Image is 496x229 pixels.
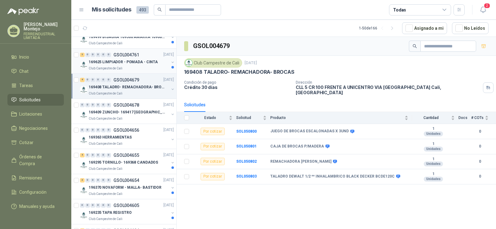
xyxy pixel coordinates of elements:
[96,78,100,82] div: 0
[80,128,85,132] div: 0
[80,203,85,208] div: 0
[85,103,90,107] div: 0
[7,65,64,77] a: Chat
[101,128,106,132] div: 0
[412,112,458,124] th: Cantidad
[80,36,87,43] img: Company Logo
[101,103,106,107] div: 0
[89,34,166,40] p: 169499 BISAGRA 169500 AMARRA 169601 BUJ 169617 CER
[89,217,122,222] p: Club Campestre de Cali
[236,174,257,178] a: SOL050803
[184,69,294,75] p: 169408 TALADRO- REMACHADORA- BROCAS
[96,53,100,57] div: 0
[106,103,111,107] div: 0
[101,78,106,82] div: 0
[106,128,111,132] div: 0
[184,101,206,108] div: Solicitudes
[101,153,106,157] div: 0
[101,178,106,183] div: 0
[113,103,139,107] p: GSOL004678
[7,94,64,106] a: Solicitudes
[80,136,87,144] img: Company Logo
[201,173,225,180] div: Por cotizar
[236,129,257,134] a: SOL050800
[96,153,100,157] div: 0
[89,185,162,191] p: 196370 NOVAFORM - MALLA- BASTIDOR
[424,177,443,182] div: Unidades
[477,4,489,15] button: 2
[113,78,139,82] p: GSOL004679
[24,32,64,40] p: FERREINDUSTRIAL LIMITADA
[19,153,58,167] span: Órdenes de Compra
[89,109,166,115] p: 169409 ZUNCHO- 169417 [GEOGRAPHIC_DATA]- 169422 SEGUETA
[236,116,262,120] span: Solicitud
[96,128,100,132] div: 0
[270,159,331,164] b: REMACHADORA [PERSON_NAME]
[89,166,122,171] p: Club Campestre de Cali
[113,153,139,157] p: GSOL004655
[80,111,87,119] img: Company Logo
[80,76,175,96] a: 4 0 0 0 0 0 GSOL004679[DATE] Company Logo169408 TALADRO- REMACHADORA- BROCASClub Campestre de Cali
[80,51,175,71] a: 3 0 0 0 0 0 GSOL004761[DATE] Company Logo169625 LIMPIADOR - POMADA - CINTAClub Campestre de Cali
[80,212,87,219] img: Company Logo
[157,7,162,12] span: search
[91,103,95,107] div: 0
[101,53,106,57] div: 0
[80,126,175,146] a: 0 0 0 0 0 0 GSOL004656[DATE] Company Logo169363 HERRAMIENTASClub Campestre de Cali
[96,178,100,183] div: 0
[91,203,95,208] div: 0
[89,160,158,165] p: 169295 TORNILLO- 169368 CANDADOS
[201,143,225,150] div: Por cotizar
[85,53,90,57] div: 0
[412,142,455,147] b: 1
[89,192,122,196] p: Club Campestre de Cali
[80,101,175,121] a: 0 0 0 0 0 0 GSOL004678[DATE] Company Logo169409 ZUNCHO- 169417 [GEOGRAPHIC_DATA]- 169422 SEGUETAC...
[7,51,64,63] a: Inicio
[80,53,85,57] div: 3
[80,86,87,94] img: Company Logo
[91,153,95,157] div: 0
[106,178,111,183] div: 0
[270,112,412,124] th: Producto
[471,159,489,165] b: 0
[236,144,257,148] b: SOL050801
[19,139,33,146] span: Cotizar
[92,5,131,14] h1: Mis solicitudes
[106,153,111,157] div: 0
[236,159,257,164] a: SOL050802
[85,178,90,183] div: 0
[80,161,87,169] img: Company Logo
[19,203,55,210] span: Manuales y ayuda
[101,203,106,208] div: 0
[89,41,122,46] p: Club Campestre de Cali
[185,59,192,66] img: Company Logo
[89,91,122,96] p: Club Campestre de Cali
[163,127,174,133] p: [DATE]
[106,203,111,208] div: 0
[80,78,85,82] div: 4
[106,53,111,57] div: 0
[89,84,166,90] p: 169408 TALADRO- REMACHADORA- BROCAS
[193,116,228,120] span: Estado
[113,203,139,208] p: GSOL004605
[424,161,443,166] div: Unidades
[393,7,406,13] div: Todas
[193,112,236,124] th: Estado
[424,131,443,136] div: Unidades
[412,172,455,177] b: 1
[80,177,175,196] a: 3 0 0 0 0 0 GSOL004654[DATE] Company Logo196370 NOVAFORM - MALLA- BASTIDORClub Campestre de Cali
[19,54,29,60] span: Inicio
[296,85,480,95] p: CLL 5 CR 100 FRENTE A UNICENTRO VIA [GEOGRAPHIC_DATA] Cali , [GEOGRAPHIC_DATA]
[113,53,139,57] p: GSOL004761
[163,102,174,108] p: [DATE]
[85,128,90,132] div: 0
[91,128,95,132] div: 0
[80,152,175,171] a: 4 0 0 0 0 0 GSOL004655[DATE] Company Logo169295 TORNILLO- 169368 CANDADOSClub Campestre de Cali
[89,210,132,216] p: 169235 TAPA REGISTRO
[85,203,90,208] div: 0
[184,85,291,90] p: Crédito 30 días
[19,174,42,181] span: Remisiones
